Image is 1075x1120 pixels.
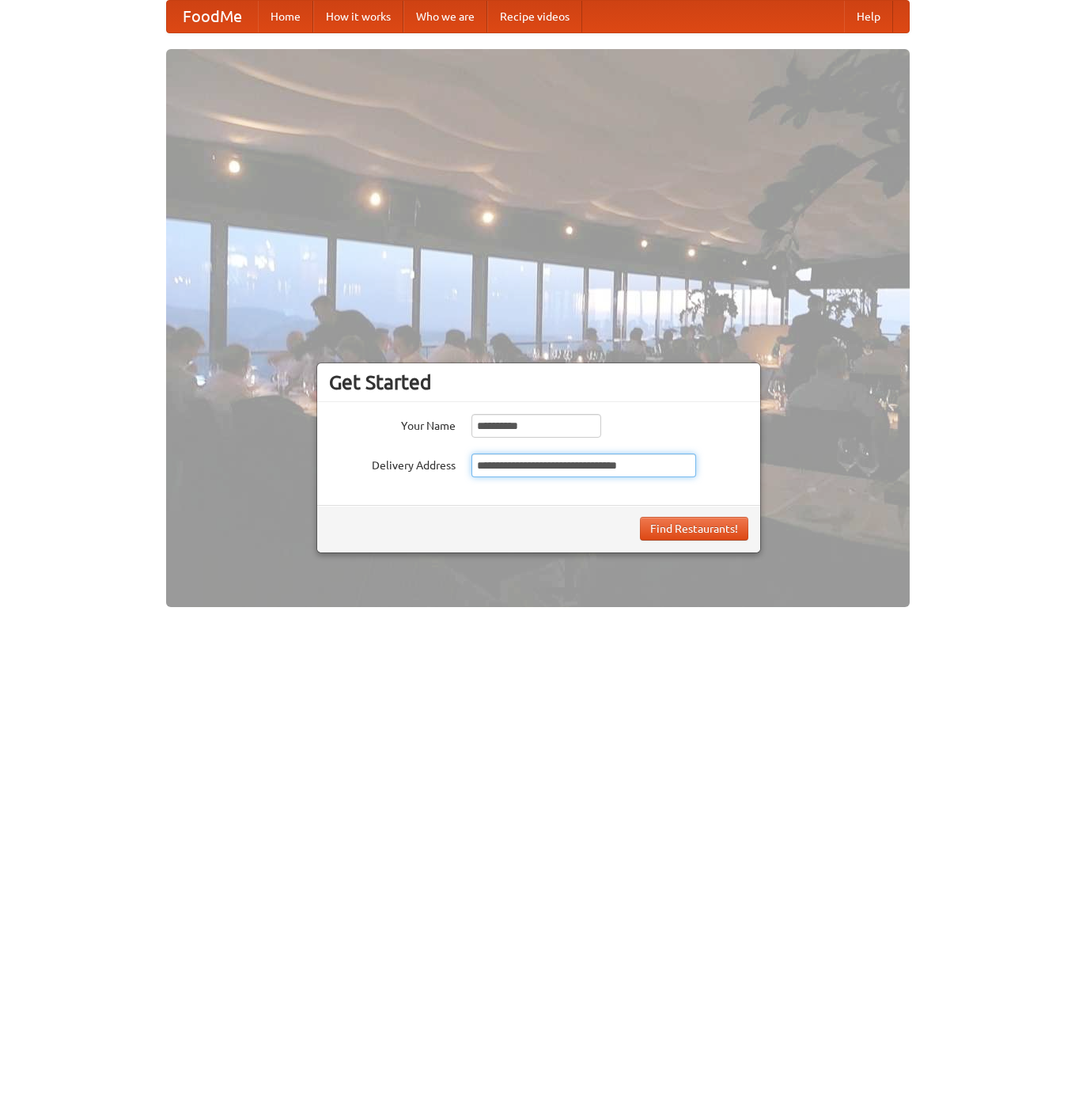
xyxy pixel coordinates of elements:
a: Help [844,1,893,32]
a: Recipe videos [487,1,582,32]
label: Delivery Address [329,454,456,473]
a: How it works [313,1,403,32]
a: Who we are [403,1,487,32]
a: Home [258,1,313,32]
h3: Get Started [329,370,748,394]
a: FoodMe [167,1,258,32]
label: Your Name [329,414,456,434]
button: Find Restaurants! [640,517,748,541]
